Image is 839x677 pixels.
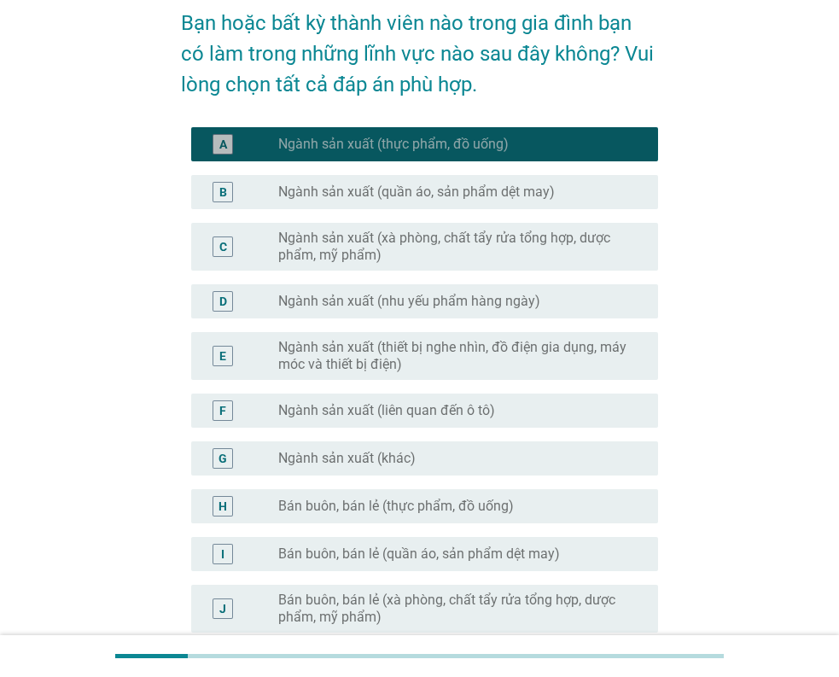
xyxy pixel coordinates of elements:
label: Ngành sản xuất (thực phẩm, đồ uống) [278,136,509,153]
label: Ngành sản xuất (xà phòng, chất tẩy rửa tổng hợp, dược phẩm, mỹ phẩm) [278,230,631,264]
div: F [219,401,226,419]
div: H [218,497,227,515]
div: D [219,292,227,310]
div: C [219,237,227,255]
div: I [221,545,224,563]
div: B [219,183,227,201]
label: Ngành sản xuất (khác) [278,450,416,467]
div: J [219,599,226,617]
label: Ngành sản xuất (quần áo, sản phẩm dệt may) [278,184,555,201]
label: Ngành sản xuất (thiết bị nghe nhìn, đồ điện gia dụng, máy móc và thiết bị điện) [278,339,631,373]
div: E [219,347,226,365]
label: Bán buôn, bán lẻ (thực phẩm, đồ uống) [278,498,514,515]
label: Bán buôn, bán lẻ (xà phòng, chất tẩy rửa tổng hợp, dược phẩm, mỹ phẩm) [278,592,631,626]
label: Ngành sản xuất (nhu yếu phẩm hàng ngày) [278,293,540,310]
label: Ngành sản xuất (liên quan đến ô tô) [278,402,495,419]
div: A [219,135,227,153]
label: Bán buôn, bán lẻ (quần áo, sản phẩm dệt may) [278,546,560,563]
div: G [218,449,227,467]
